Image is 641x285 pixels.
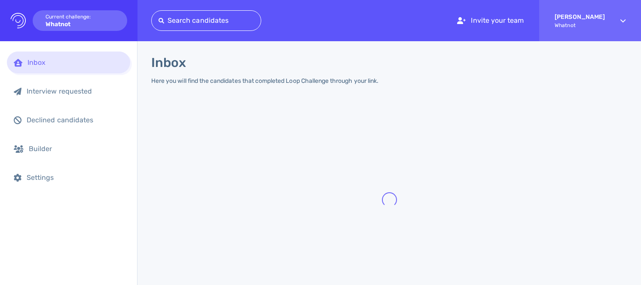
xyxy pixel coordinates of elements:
div: Settings [27,173,123,182]
div: Builder [29,145,123,153]
h1: Inbox [151,55,186,70]
div: Inbox [27,58,123,67]
span: Whatnot [555,22,605,28]
div: Interview requested [27,87,123,95]
strong: [PERSON_NAME] [555,13,605,21]
div: Declined candidates [27,116,123,124]
div: Here you will find the candidates that completed Loop Challenge through your link. [151,77,378,85]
